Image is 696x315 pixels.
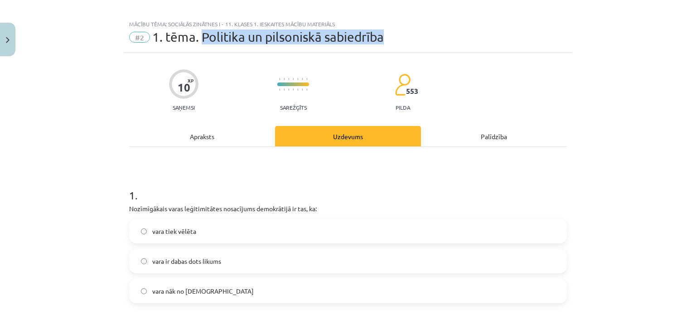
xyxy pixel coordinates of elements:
[129,21,567,27] div: Mācību tēma: Sociālās zinātnes i - 11. klases 1. ieskaites mācību materiāls
[297,78,298,80] img: icon-short-line-57e1e144782c952c97e751825c79c345078a6d821885a25fce030b3d8c18986b.svg
[279,88,280,91] img: icon-short-line-57e1e144782c952c97e751825c79c345078a6d821885a25fce030b3d8c18986b.svg
[293,88,294,91] img: icon-short-line-57e1e144782c952c97e751825c79c345078a6d821885a25fce030b3d8c18986b.svg
[129,204,567,213] p: Nozīmīgākais varas leģitimitātes nosacījums demokrātijā ir tas, ka:
[178,81,190,94] div: 10
[169,104,198,111] p: Saņemsi
[406,87,418,95] span: 553
[302,88,303,91] img: icon-short-line-57e1e144782c952c97e751825c79c345078a6d821885a25fce030b3d8c18986b.svg
[141,288,147,294] input: vara nāk no [DEMOGRAPHIC_DATA]
[279,78,280,80] img: icon-short-line-57e1e144782c952c97e751825c79c345078a6d821885a25fce030b3d8c18986b.svg
[288,78,289,80] img: icon-short-line-57e1e144782c952c97e751825c79c345078a6d821885a25fce030b3d8c18986b.svg
[152,257,221,266] span: vara ir dabas dots likums
[129,32,150,43] span: #2
[284,88,285,91] img: icon-short-line-57e1e144782c952c97e751825c79c345078a6d821885a25fce030b3d8c18986b.svg
[293,78,294,80] img: icon-short-line-57e1e144782c952c97e751825c79c345078a6d821885a25fce030b3d8c18986b.svg
[280,104,307,111] p: Sarežģīts
[284,78,285,80] img: icon-short-line-57e1e144782c952c97e751825c79c345078a6d821885a25fce030b3d8c18986b.svg
[188,78,193,83] span: XP
[152,286,254,296] span: vara nāk no [DEMOGRAPHIC_DATA]
[6,37,10,43] img: icon-close-lesson-0947bae3869378f0d4975bcd49f059093ad1ed9edebbc8119c70593378902aed.svg
[395,73,411,96] img: students-c634bb4e5e11cddfef0936a35e636f08e4e9abd3cc4e673bd6f9a4125e45ecb1.svg
[288,88,289,91] img: icon-short-line-57e1e144782c952c97e751825c79c345078a6d821885a25fce030b3d8c18986b.svg
[129,126,275,146] div: Apraksts
[141,258,147,264] input: vara ir dabas dots likums
[152,29,384,44] span: 1. tēma. Politika un pilsoniskā sabiedrība
[396,104,410,111] p: pilda
[306,88,307,91] img: icon-short-line-57e1e144782c952c97e751825c79c345078a6d821885a25fce030b3d8c18986b.svg
[129,173,567,201] h1: 1 .
[421,126,567,146] div: Palīdzība
[141,228,147,234] input: vara tiek vēlēta
[306,78,307,80] img: icon-short-line-57e1e144782c952c97e751825c79c345078a6d821885a25fce030b3d8c18986b.svg
[302,78,303,80] img: icon-short-line-57e1e144782c952c97e751825c79c345078a6d821885a25fce030b3d8c18986b.svg
[275,126,421,146] div: Uzdevums
[297,88,298,91] img: icon-short-line-57e1e144782c952c97e751825c79c345078a6d821885a25fce030b3d8c18986b.svg
[152,227,196,236] span: vara tiek vēlēta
